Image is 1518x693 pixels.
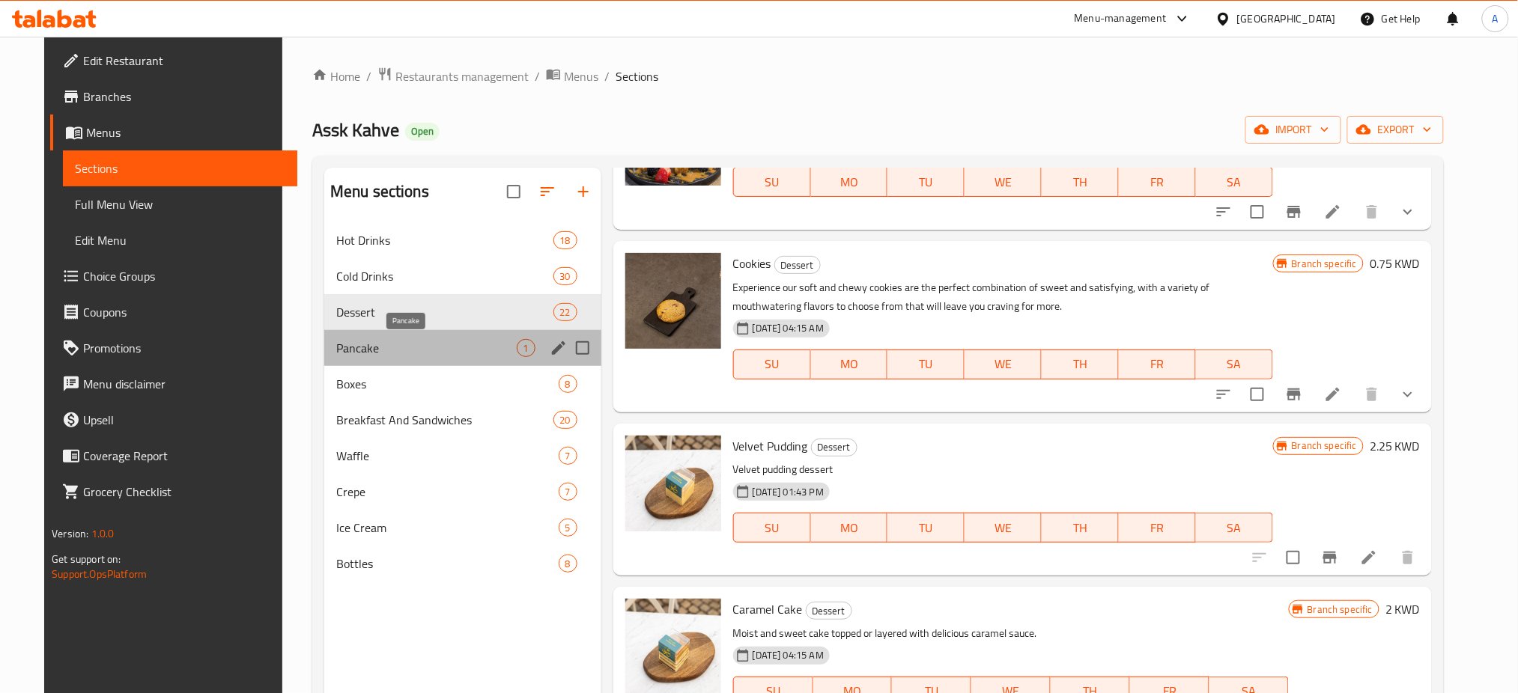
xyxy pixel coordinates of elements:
[1196,349,1273,379] button: SA
[83,52,286,70] span: Edit Restaurant
[806,602,852,620] div: Dessert
[1119,349,1196,379] button: FR
[971,171,1036,193] span: WE
[50,438,298,474] a: Coverage Report
[553,303,577,321] div: items
[63,150,298,186] a: Sections
[1237,10,1336,27] div: [GEOGRAPHIC_DATA]
[554,413,577,427] span: 20
[324,216,601,587] nav: Menu sections
[733,167,811,197] button: SU
[50,43,298,79] a: Edit Restaurant
[1360,549,1378,567] a: Edit menu item
[887,349,965,379] button: TU
[330,180,429,203] h2: Menu sections
[324,474,601,510] div: Crepe7
[336,303,553,321] span: Dessert
[1354,376,1390,412] button: delete
[733,598,803,620] span: Caramel Cake
[965,513,1042,543] button: WE
[811,439,857,457] div: Dessert
[887,513,965,543] button: TU
[336,483,559,501] span: Crepe
[1202,171,1267,193] span: SA
[740,171,805,193] span: SU
[312,67,360,85] a: Home
[817,517,882,539] span: MO
[498,176,529,207] span: Select all sections
[893,517,959,539] span: TU
[50,115,298,150] a: Menus
[554,269,577,284] span: 30
[893,171,959,193] span: TU
[1390,540,1426,576] button: delete
[1075,10,1167,28] div: Menu-management
[1278,542,1309,573] span: Select to update
[1312,540,1348,576] button: Branch-specific-item
[83,88,286,106] span: Branches
[553,267,577,285] div: items
[63,222,298,258] a: Edit Menu
[1196,513,1273,543] button: SA
[811,349,888,379] button: MO
[336,447,559,465] span: Waffle
[324,294,601,330] div: Dessert22
[1202,353,1267,375] span: SA
[733,278,1273,316] p: Experience our soft and chewy cookies are the perfect combination of sweet and satisfying, with a...
[336,411,553,429] span: Breakfast And Sandwiches
[1370,253,1420,274] h6: 0.75 KWD
[616,67,658,85] span: Sections
[747,485,830,499] span: [DATE] 01:43 PM
[1493,10,1499,27] span: A
[1042,349,1119,379] button: TH
[733,349,811,379] button: SU
[733,252,771,275] span: Cookies
[366,67,371,85] li: /
[52,564,147,584] a: Support.OpsPlatform
[75,231,286,249] span: Edit Menu
[1048,171,1113,193] span: TH
[1390,376,1426,412] button: show more
[83,411,286,429] span: Upsell
[747,648,830,662] span: [DATE] 04:15 AM
[625,436,721,531] img: Velvet Pudding
[774,256,821,274] div: Dessert
[50,294,298,330] a: Coupons
[811,167,888,197] button: MO
[1245,116,1341,144] button: import
[50,366,298,402] a: Menu disclaimer
[1119,167,1196,197] button: FR
[83,267,286,285] span: Choice Groups
[324,330,601,366] div: Pancake1edit
[893,353,959,375] span: TU
[405,123,440,141] div: Open
[812,439,857,456] span: Dessert
[336,375,559,393] span: Boxes
[50,79,298,115] a: Branches
[324,438,601,474] div: Waffle7
[324,510,601,546] div: Ice Cream5
[63,186,298,222] a: Full Menu View
[83,303,286,321] span: Coupons
[1042,513,1119,543] button: TH
[50,258,298,294] a: Choice Groups
[740,353,805,375] span: SU
[83,483,286,501] span: Grocery Checklist
[336,519,559,537] span: Ice Cream
[1125,171,1190,193] span: FR
[324,546,601,581] div: Bottles8
[554,233,577,248] span: 18
[817,171,882,193] span: MO
[1399,385,1417,403] svg: Show Choices
[1196,167,1273,197] button: SA
[1125,517,1190,539] span: FR
[559,555,577,573] div: items
[1347,116,1444,144] button: export
[377,67,529,86] a: Restaurants management
[1242,196,1273,228] span: Select to update
[811,513,888,543] button: MO
[83,447,286,465] span: Coverage Report
[336,339,517,357] span: Pancake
